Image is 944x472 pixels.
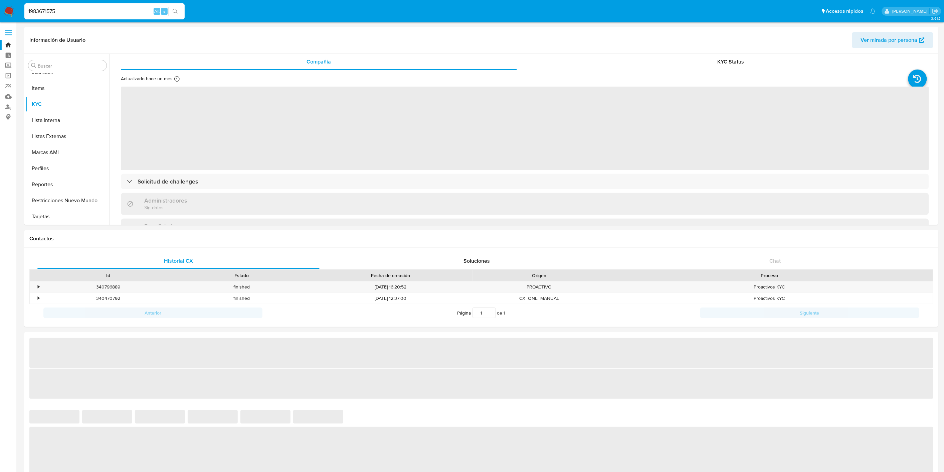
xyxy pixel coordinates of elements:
[31,63,36,68] button: Buscar
[892,8,930,14] p: gregorio.negri@mercadolibre.com
[870,8,876,14] a: Notificaciones
[478,272,602,279] div: Origen
[135,410,185,424] span: ‌
[121,87,929,170] span: ‌
[24,7,185,16] input: Buscar usuario o caso...
[26,144,109,160] button: Marcas AML
[852,32,933,48] button: Ver mirada por persona
[611,272,928,279] div: Proceso
[121,76,173,82] p: Actualizado hace un mes
[121,174,929,189] div: Solicitud de challenges
[473,281,606,292] div: PROACTIVO
[29,369,933,399] span: ‌
[606,281,933,292] div: Proactivos KYC
[700,308,919,318] button: Siguiente
[26,193,109,209] button: Restricciones Nuevo Mundo
[121,219,929,240] div: Beneficiarios
[41,293,175,304] div: 340470792
[308,281,473,292] div: [DATE] 16:20:52
[29,410,79,424] span: ‌
[293,410,343,424] span: ‌
[826,8,864,15] span: Accesos rápidos
[175,293,309,304] div: finished
[38,63,104,69] input: Buscar
[504,310,506,316] span: 1
[43,308,262,318] button: Anterior
[313,272,468,279] div: Fecha de creación
[144,223,178,230] h3: Beneficiarios
[932,8,939,15] a: Salir
[180,272,304,279] div: Estado
[144,204,187,211] p: Sin datos
[154,8,160,14] span: Alt
[26,80,109,96] button: Items
[168,7,182,16] button: search-icon
[38,284,39,290] div: •
[26,209,109,225] button: Tarjetas
[606,293,933,304] div: Proactivos KYC
[457,308,506,318] span: Página de
[175,281,309,292] div: finished
[38,295,39,302] div: •
[308,293,473,304] div: [DATE] 12:37:00
[144,197,187,204] h3: Administradores
[82,410,132,424] span: ‌
[26,128,109,144] button: Listas Externas
[41,281,175,292] div: 340796889
[26,96,109,112] button: KYC
[861,32,918,48] span: Ver mirada por persona
[26,160,109,176] button: Perfiles
[307,58,331,66] span: Compañía
[121,193,929,215] div: AdministradoresSin datos
[163,8,165,14] span: s
[164,257,193,265] span: Historial CX
[463,257,490,265] span: Soluciones
[26,112,109,128] button: Lista Interna
[29,338,933,368] span: ‌
[29,37,85,43] h1: Información de Usuario
[138,178,198,185] h3: Solicitud de challenges
[46,272,170,279] div: Id
[26,176,109,193] button: Reportes
[29,235,933,242] h1: Contactos
[188,410,238,424] span: ‌
[718,58,744,66] span: KYC Status
[769,257,781,265] span: Chat
[473,293,606,304] div: CX_ONE_MANUAL
[240,410,291,424] span: ‌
